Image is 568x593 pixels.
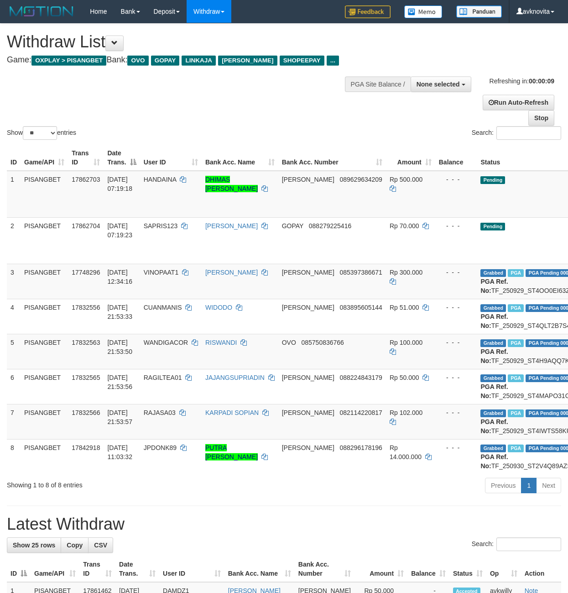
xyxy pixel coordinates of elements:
th: Bank Acc. Number: activate to sort column ascending [295,556,354,582]
span: SHOPEEPAY [280,56,324,66]
th: User ID: activate to sort column ascending [140,145,202,171]
label: Search: [472,126,561,140]
a: Run Auto-Refresh [483,95,554,110]
h4: Game: Bank: [7,56,370,65]
td: PISANGBET [21,439,68,474]
a: Previous [485,478,521,493]
button: None selected [411,77,471,92]
span: [PERSON_NAME] [282,409,334,416]
span: Rp 100.000 [390,339,422,346]
span: Copy 085397386671 to clipboard [339,269,382,276]
span: Refreshing in: [490,77,554,85]
span: 17832566 [72,409,100,416]
td: PISANGBET [21,369,68,404]
span: RAGILTEA01 [144,374,182,381]
th: Bank Acc. Number: activate to sort column ascending [278,145,386,171]
span: Grabbed [480,269,506,277]
span: Rp 51.000 [390,304,419,311]
th: Balance: activate to sort column ascending [407,556,449,582]
span: [DATE] 12:34:16 [107,269,132,285]
div: - - - [439,175,474,184]
span: OVO [127,56,148,66]
h1: Latest Withdraw [7,515,561,533]
div: - - - [439,443,474,452]
td: 6 [7,369,21,404]
span: Copy 082114220817 to clipboard [339,409,382,416]
span: Copy 088296178196 to clipboard [339,444,382,451]
img: Button%20Memo.svg [404,5,443,18]
td: 1 [7,171,21,218]
a: DHIMAS [PERSON_NAME] [205,176,258,192]
a: Next [536,478,561,493]
div: - - - [439,338,474,347]
td: 4 [7,299,21,334]
span: LINKAJA [182,56,216,66]
div: - - - [439,408,474,417]
th: Game/API: activate to sort column ascending [21,145,68,171]
a: [PERSON_NAME] [205,222,258,230]
th: Amount: activate to sort column ascending [386,145,435,171]
span: OVO [282,339,296,346]
td: 2 [7,217,21,264]
span: JPDONK89 [144,444,177,451]
span: Rp 300.000 [390,269,422,276]
th: Trans ID: activate to sort column ascending [68,145,104,171]
span: Copy 089629634209 to clipboard [339,176,382,183]
span: None selected [417,81,460,88]
span: [PERSON_NAME] [282,304,334,311]
input: Search: [496,126,561,140]
span: Rp 70.000 [390,222,419,230]
span: [PERSON_NAME] [218,56,277,66]
span: 17748296 [72,269,100,276]
td: PISANGBET [21,217,68,264]
select: Showentries [23,126,57,140]
span: [DATE] 07:19:18 [107,176,132,192]
span: VINOPAAT1 [144,269,179,276]
a: JAJANGSUPRIADIN [205,374,265,381]
a: WIDODO [205,304,232,311]
div: Showing 1 to 8 of 8 entries [7,477,230,490]
a: Stop [528,110,554,126]
span: WANDIGACOR [144,339,188,346]
th: Status: activate to sort column ascending [449,556,486,582]
td: PISANGBET [21,404,68,439]
th: ID [7,145,21,171]
span: 17832565 [72,374,100,381]
span: [PERSON_NAME] [282,374,334,381]
span: 17862704 [72,222,100,230]
a: RISWANDI [205,339,237,346]
span: ... [327,56,339,66]
span: GOPAY [282,222,303,230]
span: Marked by avknovia [508,304,524,312]
span: [DATE] 07:19:23 [107,222,132,239]
th: Action [521,556,561,582]
span: Copy 085750836766 to clipboard [301,339,344,346]
div: - - - [439,268,474,277]
b: PGA Ref. No: [480,453,508,470]
span: Copy 088224843179 to clipboard [339,374,382,381]
span: SAPRIS123 [144,222,178,230]
th: User ID: activate to sort column ascending [159,556,224,582]
a: [PERSON_NAME] [205,269,258,276]
td: PISANGBET [21,299,68,334]
b: PGA Ref. No: [480,348,508,364]
h1: Withdraw List [7,33,370,51]
input: Search: [496,537,561,551]
th: Op: activate to sort column ascending [486,556,521,582]
th: Bank Acc. Name: activate to sort column ascending [202,145,278,171]
a: Copy [61,537,89,553]
span: Marked by avknovia [508,339,524,347]
div: - - - [439,221,474,230]
span: CUANMANIS [144,304,182,311]
span: 17832563 [72,339,100,346]
th: Trans ID: activate to sort column ascending [79,556,115,582]
span: [DATE] 11:03:32 [107,444,132,460]
th: Balance [435,145,477,171]
span: Copy 088279225416 to clipboard [309,222,351,230]
td: PISANGBET [21,171,68,218]
span: [DATE] 21:53:33 [107,304,132,320]
span: Rp 500.000 [390,176,422,183]
td: PISANGBET [21,264,68,299]
td: 8 [7,439,21,474]
td: 7 [7,404,21,439]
